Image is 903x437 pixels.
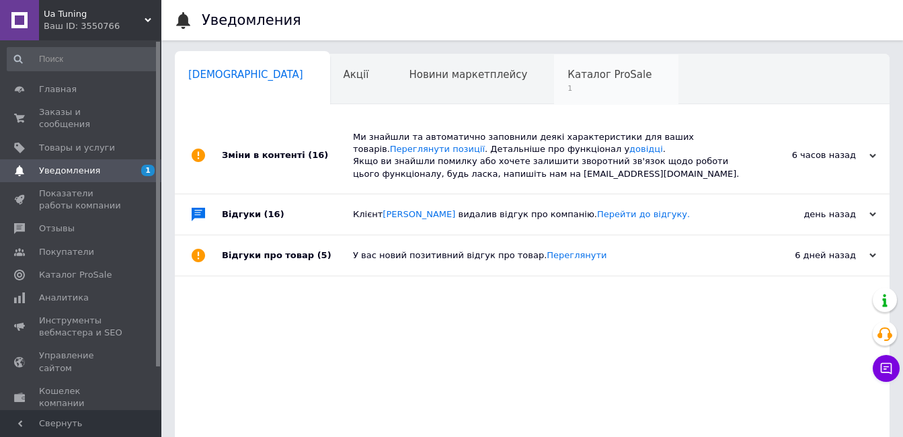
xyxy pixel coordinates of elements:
h1: Уведомления [202,12,301,28]
span: [DEMOGRAPHIC_DATA] [188,69,303,81]
span: Кошелек компании [39,385,124,409]
span: Товары и услуги [39,142,115,154]
div: Ваш ID: 3550766 [44,20,161,32]
span: 1 [141,165,155,176]
div: Відгуки про товар [222,235,353,276]
span: Каталог ProSale [39,269,112,281]
a: Переглянути [547,250,606,260]
a: Переглянути позиції [390,144,485,154]
span: Клієнт [353,209,690,219]
span: Новини маркетплейсу [409,69,527,81]
span: Акції [344,69,369,81]
span: Заказы и сообщения [39,106,124,130]
div: Зміни в контенті [222,118,353,194]
span: Управление сайтом [39,350,124,374]
span: (16) [264,209,284,219]
a: довідці [629,144,663,154]
a: Перейти до відгуку. [597,209,690,219]
span: Отзывы [39,223,75,235]
span: Главная [39,83,77,95]
input: Поиск [7,47,159,71]
span: Покупатели [39,246,94,258]
div: У вас новий позитивний відгук про товар. [353,249,742,262]
span: Аналитика [39,292,89,304]
span: (5) [317,250,331,260]
span: Инструменты вебмастера и SEO [39,315,124,339]
span: 1 [567,83,652,93]
span: видалив відгук про компанію. [459,209,691,219]
div: 6 дней назад [742,249,876,262]
span: (16) [308,150,328,160]
div: Ми знайшли та автоматично заповнили деякі характеристики для ваших товарів. . Детальніше про функ... [353,131,742,180]
div: 6 часов назад [742,149,876,161]
div: день назад [742,208,876,221]
span: Каталог ProSale [567,69,652,81]
button: Чат с покупателем [873,355,900,382]
span: Уведомления [39,165,100,177]
span: Ua Tuning [44,8,145,20]
a: [PERSON_NAME] [383,209,455,219]
span: Показатели работы компании [39,188,124,212]
div: Відгуки [222,194,353,235]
